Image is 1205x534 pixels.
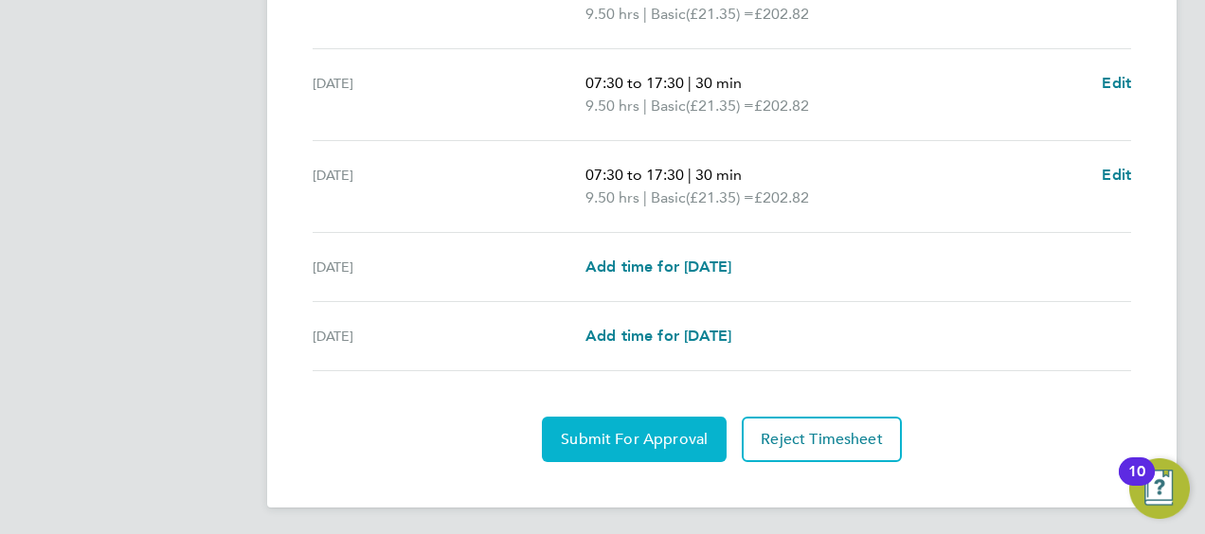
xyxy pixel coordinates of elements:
[754,188,809,206] span: £202.82
[585,5,639,23] span: 9.50 hrs
[585,166,684,184] span: 07:30 to 17:30
[1102,74,1131,92] span: Edit
[686,188,754,206] span: (£21.35) =
[651,187,686,209] span: Basic
[313,72,585,117] div: [DATE]
[585,258,731,276] span: Add time for [DATE]
[1102,72,1131,95] a: Edit
[643,188,647,206] span: |
[761,430,883,449] span: Reject Timesheet
[643,97,647,115] span: |
[1129,458,1190,519] button: Open Resource Center, 10 new notifications
[686,97,754,115] span: (£21.35) =
[688,166,692,184] span: |
[695,74,742,92] span: 30 min
[1102,164,1131,187] a: Edit
[542,417,727,462] button: Submit For Approval
[754,5,809,23] span: £202.82
[561,430,708,449] span: Submit For Approval
[742,417,902,462] button: Reject Timesheet
[313,325,585,347] div: [DATE]
[585,74,684,92] span: 07:30 to 17:30
[651,95,686,117] span: Basic
[313,256,585,278] div: [DATE]
[754,97,809,115] span: £202.82
[585,327,731,345] span: Add time for [DATE]
[695,166,742,184] span: 30 min
[313,164,585,209] div: [DATE]
[585,325,731,347] a: Add time for [DATE]
[585,256,731,278] a: Add time for [DATE]
[1102,166,1131,184] span: Edit
[643,5,647,23] span: |
[651,3,686,26] span: Basic
[585,97,639,115] span: 9.50 hrs
[1128,472,1145,496] div: 10
[686,5,754,23] span: (£21.35) =
[688,74,692,92] span: |
[585,188,639,206] span: 9.50 hrs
